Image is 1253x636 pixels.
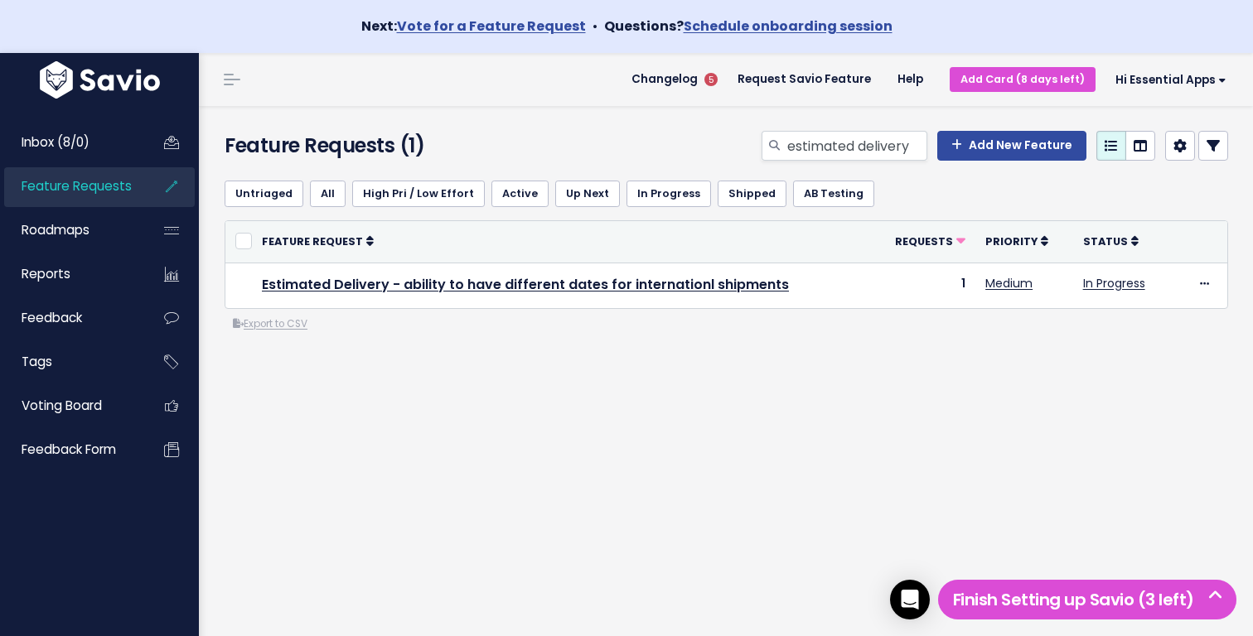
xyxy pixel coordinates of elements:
[4,299,138,337] a: Feedback
[262,234,363,248] span: Feature Request
[22,133,89,151] span: Inbox (8/0)
[786,131,927,161] input: Search features...
[873,263,975,308] td: 1
[604,17,893,36] strong: Questions?
[1115,74,1226,86] span: Hi Essential Apps
[1083,233,1139,249] a: Status
[985,234,1038,248] span: Priority
[262,233,374,249] a: Feature Request
[4,255,138,293] a: Reports
[718,181,786,207] a: Shipped
[1096,67,1240,93] a: Hi Essential Apps
[22,309,82,326] span: Feedback
[985,233,1048,249] a: Priority
[36,61,164,99] img: logo-white.9d6f32f41409.svg
[793,181,874,207] a: AB Testing
[22,221,89,238] span: Roadmaps
[704,73,718,86] span: 5
[361,17,586,36] strong: Next:
[684,17,893,36] a: Schedule onboarding session
[4,343,138,381] a: Tags
[4,431,138,469] a: Feedback form
[225,181,1228,207] ul: Filter feature requests
[1083,275,1145,291] a: In Progress
[626,181,711,207] a: In Progress
[4,211,138,249] a: Roadmaps
[1083,234,1128,248] span: Status
[4,387,138,425] a: Voting Board
[4,123,138,161] a: Inbox (8/0)
[397,17,586,36] a: Vote for a Feature Request
[262,275,789,294] a: Estimated Delivery - ability to have different dates for internationl shipments
[950,67,1096,91] a: Add Card (8 days left)
[937,131,1086,161] a: Add New Feature
[22,265,70,282] span: Reports
[593,17,597,36] span: •
[631,74,698,85] span: Changelog
[310,181,346,207] a: All
[895,234,953,248] span: Requests
[946,587,1229,612] h5: Finish Setting up Savio (3 left)
[233,317,307,330] a: Export to CSV
[555,181,620,207] a: Up Next
[884,67,936,92] a: Help
[895,233,965,249] a: Requests
[225,131,543,161] h4: Feature Requests (1)
[890,580,930,619] div: Open Intercom Messenger
[22,441,116,458] span: Feedback form
[22,397,102,414] span: Voting Board
[724,67,884,92] a: Request Savio Feature
[22,177,132,195] span: Feature Requests
[4,167,138,205] a: Feature Requests
[225,181,303,207] a: Untriaged
[985,275,1033,291] a: Medium
[352,181,485,207] a: High Pri / Low Effort
[22,353,52,370] span: Tags
[491,181,549,207] a: Active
